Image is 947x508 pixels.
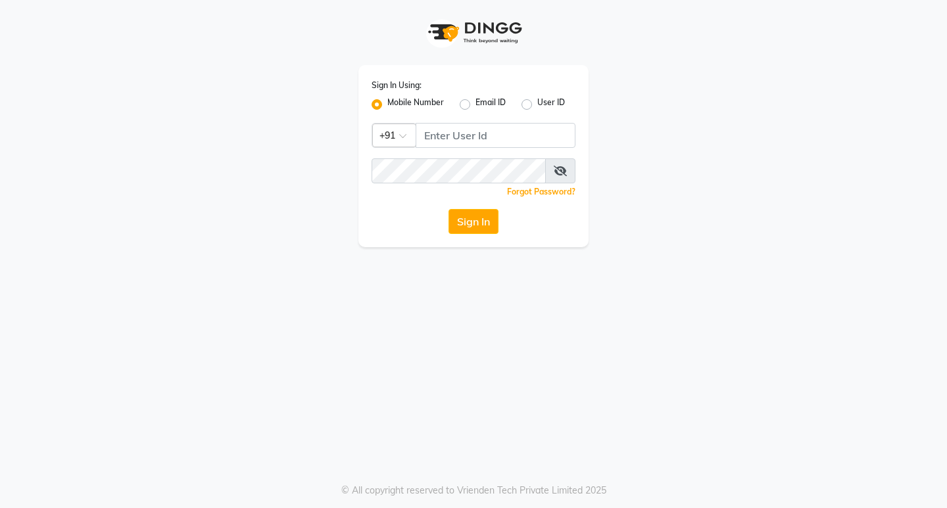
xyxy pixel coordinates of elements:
button: Sign In [449,209,498,234]
label: Email ID [475,97,506,112]
label: Mobile Number [387,97,444,112]
label: User ID [537,97,565,112]
input: Username [372,158,546,183]
img: logo1.svg [421,13,526,52]
label: Sign In Using: [372,80,422,91]
input: Username [416,123,575,148]
a: Forgot Password? [507,187,575,196]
